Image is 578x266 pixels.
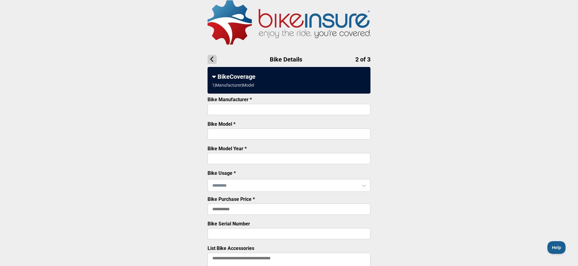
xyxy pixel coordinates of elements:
[208,97,252,102] label: Bike Manufacturer *
[208,170,236,176] label: Bike Usage *
[212,83,254,88] div: 1 | Manufacturer | Model
[208,146,247,151] label: Bike Model Year *
[547,241,566,254] iframe: Toggle Customer Support
[355,56,370,63] span: 2 of 3
[212,73,366,80] div: BikeCoverage
[208,121,235,127] label: Bike Model *
[208,55,370,64] h1: Bike Details
[208,196,255,202] label: Bike Purchase Price *
[208,221,250,227] label: Bike Serial Number
[208,245,254,251] label: List Bike Accessories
